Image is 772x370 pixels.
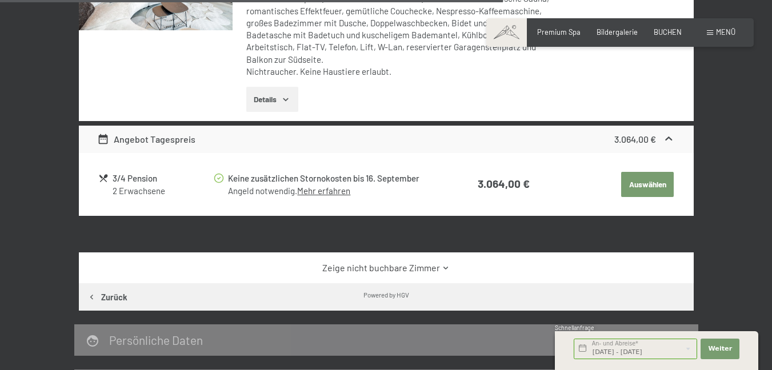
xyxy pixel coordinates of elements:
[228,185,442,197] div: Angeld notwendig.
[79,283,136,311] button: Zurück
[228,172,442,185] div: Keine zusätzlichen Stornokosten bis 16. September
[97,262,675,274] a: Zeige nicht buchbare Zimmer
[363,290,409,299] div: Powered by HGV
[109,333,203,347] h2: Persönliche Daten
[614,134,656,144] strong: 3.064,00 €
[701,339,739,359] button: Weiter
[708,344,732,353] span: Weiter
[597,27,638,37] a: Bildergalerie
[97,132,195,146] div: Angebot Tagespreis
[113,185,213,197] div: 2 Erwachsene
[621,172,674,197] button: Auswählen
[716,27,735,37] span: Menü
[555,324,594,331] span: Schnellanfrage
[113,172,213,185] div: 3/4 Pension
[79,126,694,153] div: Angebot Tagespreis3.064,00 €
[537,27,581,37] a: Premium Spa
[297,186,350,196] a: Mehr erfahren
[246,87,298,112] button: Details
[478,177,530,190] strong: 3.064,00 €
[654,27,682,37] a: BUCHEN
